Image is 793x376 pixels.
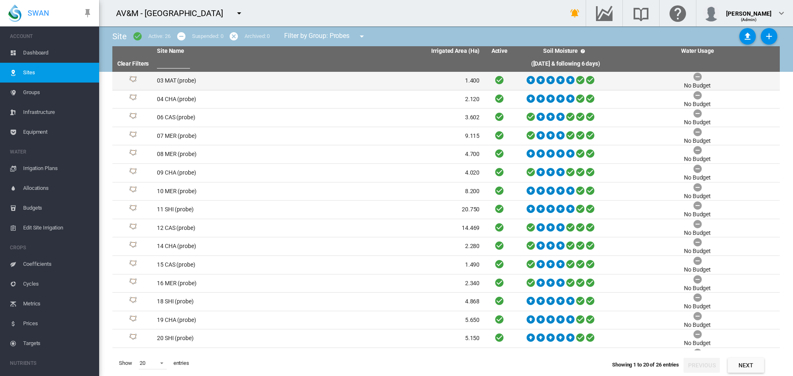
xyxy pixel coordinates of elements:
[116,333,150,343] div: Site Id: 31359
[631,8,651,18] md-icon: Search the knowledge base
[684,321,711,329] div: No Budget
[567,5,583,21] button: icon-bell-ring
[726,6,772,14] div: [PERSON_NAME]
[318,329,483,348] td: 5.150
[154,256,318,274] td: 15 CAS (probe)
[761,28,777,45] button: Add New Site, define start date
[578,46,588,56] md-icon: icon-help-circle
[318,46,483,56] th: Irrigated Area (Ha)
[116,356,135,370] span: Show
[516,46,615,56] th: Soil Moisture
[112,329,780,348] tr: Site Id: 31359 20 SHI (probe) 5.150 No Budget
[154,311,318,329] td: 19 CHA (probe)
[112,31,127,41] span: Site
[154,127,318,145] td: 07 MER (probe)
[684,155,711,163] div: No Budget
[154,219,318,237] td: 12 CAS (probe)
[128,205,138,215] img: 1.svg
[116,186,150,196] div: Site Id: 31353
[112,311,780,330] tr: Site Id: 31372 19 CHA (probe) 5.650 No Budget
[10,241,93,254] span: CROPS
[684,118,711,127] div: No Budget
[154,348,318,366] td: 21 CAS (probe)
[318,348,483,366] td: 2.702
[128,297,138,307] img: 1.svg
[318,90,483,109] td: 2.120
[140,360,145,366] div: 20
[23,83,93,102] span: Groups
[154,145,318,163] td: 08 MER (probe)
[116,278,150,288] div: Site Id: 31366
[318,109,483,127] td: 3.602
[318,237,483,255] td: 2.280
[318,145,483,163] td: 4.700
[684,82,711,90] div: No Budget
[128,94,138,104] img: 1.svg
[112,237,780,256] tr: Site Id: 31362 14 CHA (probe) 2.280 No Budget
[612,362,679,368] span: Showing 1 to 20 of 26 entries
[176,31,186,41] md-icon: icon-minus-circle
[318,274,483,293] td: 2.340
[116,131,150,141] div: Site Id: 31347
[741,17,757,22] span: (Admin)
[112,90,780,109] tr: Site Id: 31343 04 CHA (probe) 2.120 No Budget
[112,145,780,164] tr: Site Id: 31349 08 MER (probe) 4.700 No Budget
[570,8,580,18] md-icon: icon-bell-ring
[318,256,483,274] td: 1.490
[112,201,780,219] tr: Site Id: 31355 11 SHI (probe) 20.750 No Budget
[112,293,780,311] tr: Site Id: 31370 18 SHI (probe) 4.868 No Budget
[112,256,780,274] tr: Site Id: 31364 15 CAS (probe) 1.490 No Budget
[23,63,93,83] span: Sites
[703,5,719,21] img: profile.jpg
[23,122,93,142] span: Equipment
[148,33,171,40] div: Active: 26
[318,201,483,219] td: 20.750
[112,182,780,201] tr: Site Id: 31353 10 MER (probe) 8.200 No Budget
[23,314,93,333] span: Prices
[318,219,483,237] td: 14.469
[318,293,483,311] td: 4.868
[318,127,483,145] td: 9.115
[154,182,318,201] td: 10 MER (probe)
[128,315,138,325] img: 1.svg
[684,266,711,274] div: No Budget
[684,303,711,311] div: No Budget
[154,109,318,127] td: 06 CAS (probe)
[743,31,753,41] md-icon: icon-upload
[354,28,370,45] button: icon-menu-down
[684,247,711,255] div: No Budget
[318,72,483,90] td: 1.400
[739,28,756,45] button: Sites Bulk Import
[116,260,150,270] div: Site Id: 31364
[128,333,138,343] img: 1.svg
[23,294,93,314] span: Metrics
[112,127,780,146] tr: Site Id: 31347 07 MER (probe) 9.115 No Budget
[154,46,318,56] th: Site Name
[234,8,244,18] md-icon: icon-menu-down
[128,113,138,123] img: 1.svg
[23,43,93,63] span: Dashboard
[116,297,150,307] div: Site Id: 31370
[684,100,711,109] div: No Budget
[357,31,367,41] md-icon: icon-menu-down
[615,46,780,56] th: Water Usage
[133,31,142,41] md-icon: icon-checkbox-marked-circle
[116,168,150,178] div: Site Id: 31351
[231,5,247,21] button: icon-menu-down
[318,311,483,329] td: 5.650
[112,72,780,90] tr: Site Id: 31341 03 MAT (probe) 1.400 No Budget
[684,229,711,237] div: No Budget
[116,241,150,251] div: Site Id: 31362
[83,8,93,18] md-icon: icon-pin
[112,109,780,127] tr: Site Id: 31346 06 CAS (probe) 3.602 No Budget
[483,46,516,56] th: Active
[116,149,150,159] div: Site Id: 31349
[28,8,49,18] span: SWAN
[23,274,93,294] span: Cycles
[128,131,138,141] img: 1.svg
[684,284,711,293] div: No Budget
[116,205,150,215] div: Site Id: 31355
[8,5,21,22] img: SWAN-Landscape-Logo-Colour-drop.png
[318,164,483,182] td: 4.020
[154,201,318,219] td: 11 SHI (probe)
